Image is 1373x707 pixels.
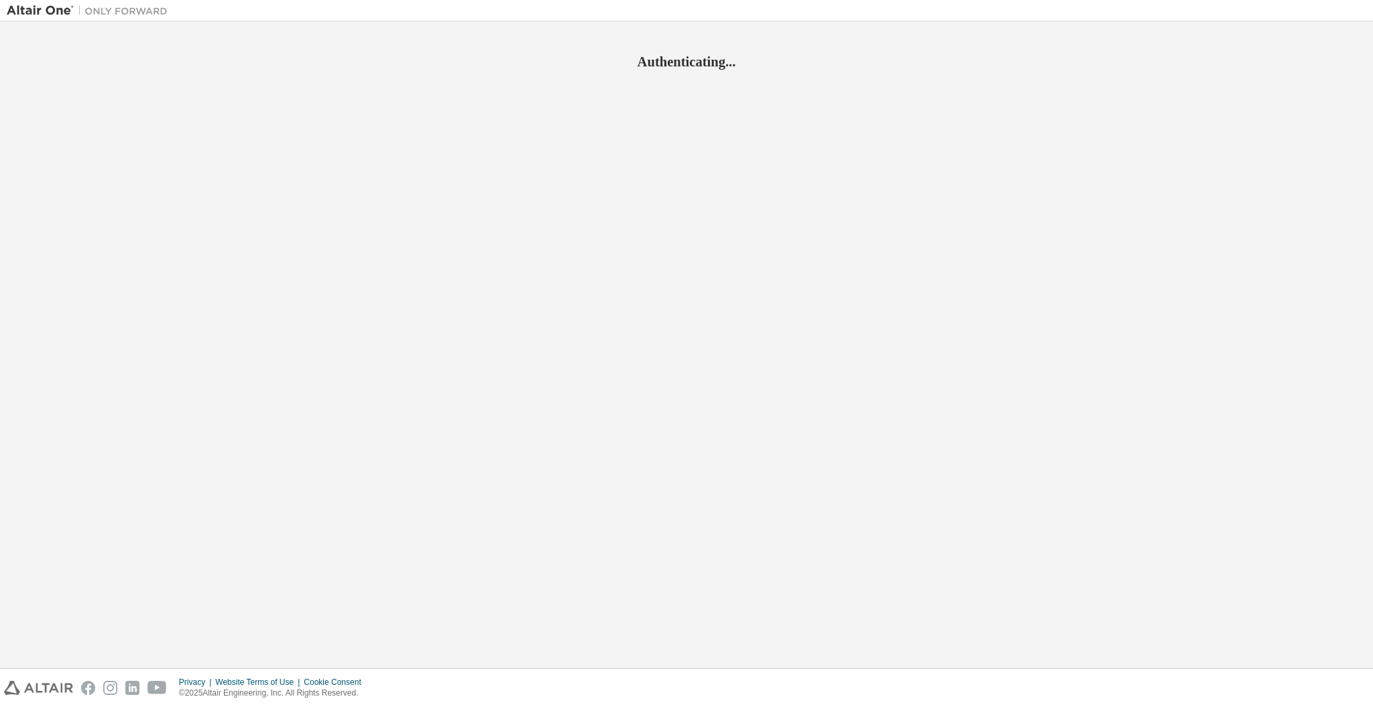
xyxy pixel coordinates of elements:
img: linkedin.svg [125,681,139,695]
img: Altair One [7,4,174,17]
img: instagram.svg [103,681,117,695]
div: Privacy [179,677,215,688]
img: youtube.svg [147,681,167,695]
h2: Authenticating... [7,53,1366,70]
img: altair_logo.svg [4,681,73,695]
img: facebook.svg [81,681,95,695]
p: © 2025 Altair Engineering, Inc. All Rights Reserved. [179,688,369,699]
div: Website Terms of Use [215,677,304,688]
div: Cookie Consent [304,677,369,688]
